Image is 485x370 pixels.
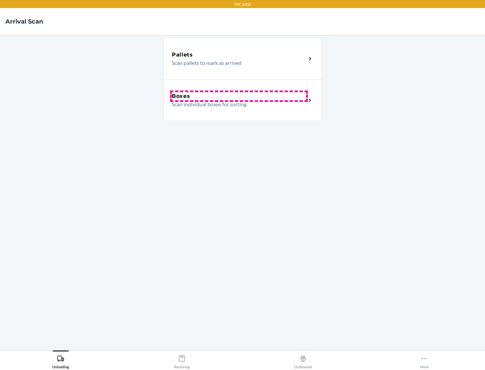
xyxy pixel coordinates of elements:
[172,92,190,100] h5: Boxes
[163,79,322,121] a: BoxesScan individual boxes for sorting
[243,350,364,369] button: Outbounds
[420,352,429,369] div: More
[163,38,322,79] a: PalletsScan pallets to mark as arrived
[234,1,251,7] p: TST_LOG
[5,17,43,26] h4: Arrival Scan
[172,59,301,67] p: Scan pallets to mark as arrived
[364,350,485,369] button: More
[172,100,301,108] p: Scan individual boxes for sorting
[121,350,243,369] button: Receiving
[172,51,193,59] h5: Pallets
[52,352,69,369] div: Unloading
[174,352,190,369] div: Receiving
[294,352,312,369] div: Outbounds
